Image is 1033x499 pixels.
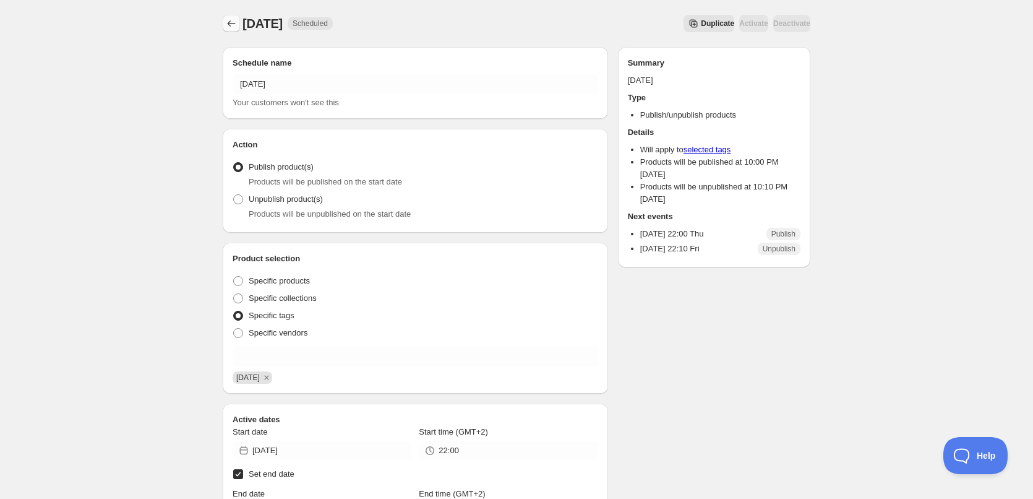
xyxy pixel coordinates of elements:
[249,328,307,337] span: Specific vendors
[233,414,598,426] h2: Active dates
[233,139,598,151] h2: Action
[233,489,265,498] span: End date
[223,15,240,32] button: Schedules
[249,194,323,204] span: Unpublish product(s)
[628,57,800,69] h2: Summary
[249,276,310,285] span: Specific products
[628,92,800,104] h2: Type
[763,244,795,254] span: Unpublish
[640,181,800,206] li: Products will be unpublished at 10:10 PM [DATE]
[419,427,488,436] span: Start time (GMT+2)
[236,373,260,382] span: 12/09/2025
[628,210,800,223] h2: Next events
[249,311,294,320] span: Specific tags
[233,253,598,265] h2: Product selection
[242,17,283,30] span: [DATE]
[233,427,267,436] span: Start date
[249,293,317,303] span: Specific collections
[249,469,294,479] span: Set end date
[249,162,314,171] span: Publish product(s)
[249,177,402,186] span: Products will be published on the start date
[943,437,1008,474] iframe: Toggle Customer Support
[771,229,795,239] span: Publish
[640,156,800,181] li: Products will be published at 10:00 PM [DATE]
[640,144,800,156] li: Will apply to
[233,98,339,107] span: Your customers won't see this
[701,19,734,28] span: Duplicate
[628,126,800,139] h2: Details
[261,372,272,383] button: Remove 12/09/2025
[684,145,731,154] a: selected tags
[233,57,598,69] h2: Schedule name
[249,209,411,219] span: Products will be unpublished on the start date
[640,228,704,240] p: [DATE] 22:00 Thu
[640,243,700,255] p: [DATE] 22:10 Fri
[293,19,328,28] span: Scheduled
[628,74,800,87] p: [DATE]
[684,15,734,32] button: Secondary action label
[640,109,800,121] li: Publish/unpublish products
[419,489,485,498] span: End time (GMT+2)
